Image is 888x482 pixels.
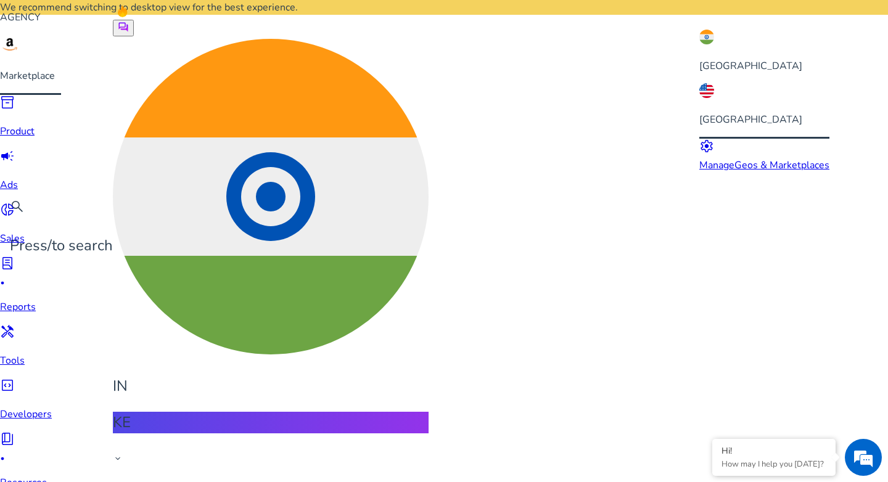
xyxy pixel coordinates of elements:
[699,112,829,127] p: [GEOGRAPHIC_DATA]
[699,30,714,44] img: in.svg
[699,139,829,172] a: settingsManageGeos & Marketplaces
[721,459,826,470] p: How may I help you today?
[699,139,714,153] span: settings
[721,445,826,457] div: Hi!
[699,59,829,73] p: [GEOGRAPHIC_DATA]
[699,83,714,98] img: us.svg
